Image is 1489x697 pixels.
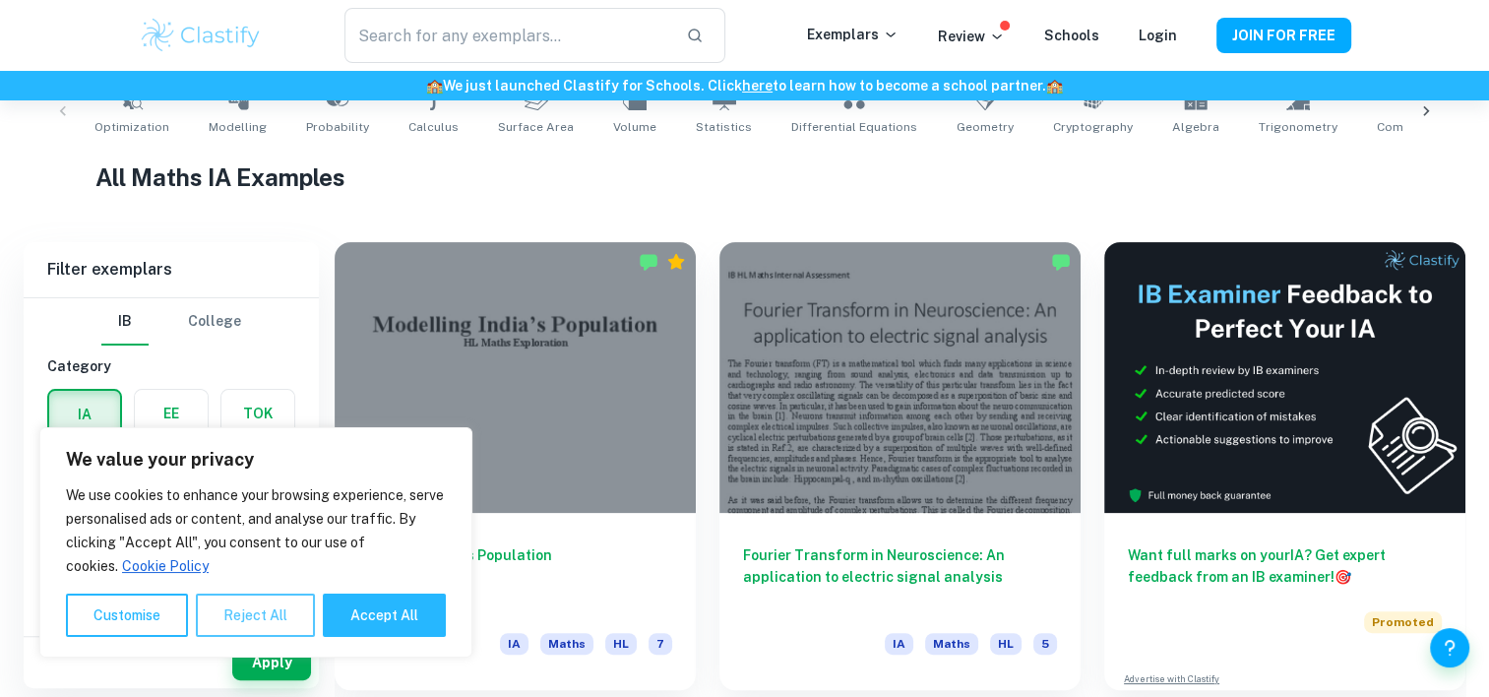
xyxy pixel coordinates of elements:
[232,645,311,680] button: Apply
[188,298,241,346] button: College
[408,118,459,136] span: Calculus
[139,16,264,55] img: Clastify logo
[1051,252,1071,272] img: Marked
[1259,118,1337,136] span: Trigonometry
[938,26,1005,47] p: Review
[94,118,169,136] span: Optimization
[639,252,658,272] img: Marked
[696,118,752,136] span: Statistics
[121,557,210,575] a: Cookie Policy
[49,391,120,438] button: IA
[498,118,574,136] span: Surface Area
[39,427,472,658] div: We value your privacy
[791,118,917,136] span: Differential Equations
[743,544,1057,609] h6: Fourier Transform in Neuroscience: An application to electric signal analysis
[358,544,672,609] h6: Modelling India’s Population
[66,483,446,578] p: We use cookies to enhance your browsing experience, serve personalised ads or content, and analys...
[1033,633,1057,655] span: 5
[1364,611,1442,633] span: Promoted
[1046,78,1063,94] span: 🏫
[1172,118,1219,136] span: Algebra
[323,594,446,637] button: Accept All
[1053,118,1133,136] span: Cryptography
[101,298,241,346] div: Filter type choice
[742,78,773,94] a: here
[649,633,672,655] span: 7
[1124,672,1219,686] a: Advertise with Clastify
[1044,28,1099,43] a: Schools
[101,298,149,346] button: IB
[1139,28,1177,43] a: Login
[135,390,208,437] button: EE
[807,24,899,45] p: Exemplars
[306,118,369,136] span: Probability
[344,8,669,63] input: Search for any exemplars...
[1216,18,1351,53] button: JOIN FOR FREE
[666,252,686,272] div: Premium
[209,118,267,136] span: Modelling
[4,75,1485,96] h6: We just launched Clastify for Schools. Click to learn how to become a school partner.
[925,633,978,655] span: Maths
[885,633,913,655] span: IA
[47,355,295,377] h6: Category
[605,633,637,655] span: HL
[1128,544,1442,588] h6: Want full marks on your IA ? Get expert feedback from an IB examiner!
[95,159,1394,195] h1: All Maths IA Examples
[1104,242,1465,513] img: Thumbnail
[613,118,656,136] span: Volume
[24,242,319,297] h6: Filter exemplars
[719,242,1081,690] a: Fourier Transform in Neuroscience: An application to electric signal analysisIAMathsHL5
[66,448,446,472] p: We value your privacy
[1377,118,1485,136] span: Complex Numbers
[426,78,443,94] span: 🏫
[196,594,315,637] button: Reject All
[221,390,294,437] button: TOK
[540,633,593,655] span: Maths
[1334,569,1351,585] span: 🎯
[335,242,696,690] a: Modelling India’s PopulationIAMathsHL7
[957,118,1014,136] span: Geometry
[1104,242,1465,690] a: Want full marks on yourIA? Get expert feedback from an IB examiner!PromotedAdvertise with Clastify
[1430,628,1469,667] button: Help and Feedback
[66,594,188,637] button: Customise
[990,633,1022,655] span: HL
[500,633,528,655] span: IA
